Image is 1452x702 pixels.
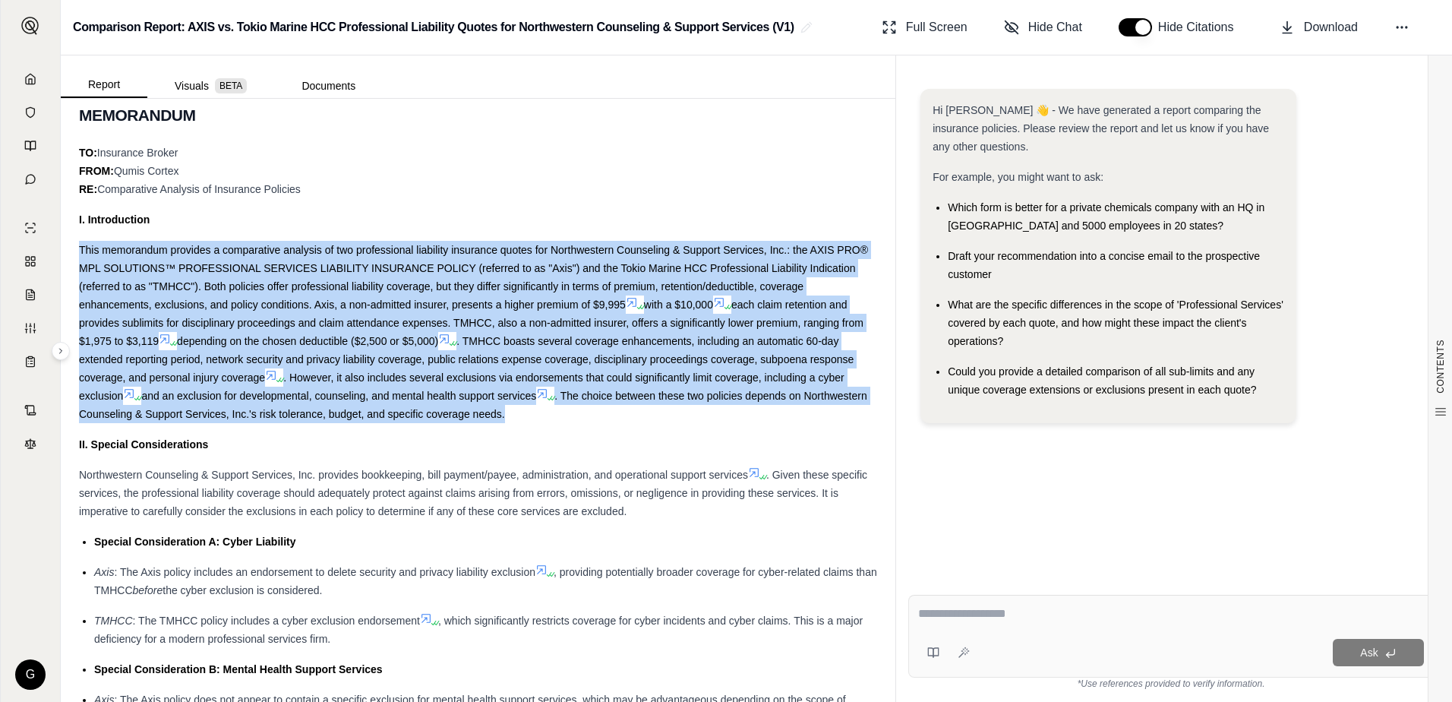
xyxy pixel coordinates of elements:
a: Home [10,64,51,94]
span: with a $10,000 [644,299,713,311]
span: Qumis Cortex [114,165,179,177]
a: Legal Search Engine [10,428,51,459]
span: Comparative Analysis of Insurance Policies [97,183,301,195]
span: This memorandum provides a comparative analysis of two professional liability insurance quotes fo... [79,244,868,311]
span: depending on the chosen deductible ($2,500 or $5,000) [177,335,438,347]
span: the cyber exclusion is considered. [163,584,322,596]
button: Visuals [147,74,274,98]
span: For example, you might want to ask: [933,171,1103,183]
a: Claim Coverage [10,280,51,310]
span: Could you provide a detailed comparison of all sub-limits and any unique coverage extensions or e... [948,365,1256,396]
span: Axis [94,566,114,578]
span: TMHCC [94,615,133,627]
span: . TMHCC boasts several coverage enhancements, including an automatic 60-day extended reporting pe... [79,335,854,384]
span: : The Axis policy includes an endorsement to delete security and privacy liability exclusion [114,566,535,578]
strong: FROM: [79,165,114,177]
span: BETA [215,78,247,93]
a: Single Policy [10,213,51,243]
span: Hide Citations [1158,18,1243,36]
strong: II. Special Considerations [79,438,208,451]
span: Download [1304,18,1358,36]
button: Expand sidebar [15,11,46,41]
a: Chat [10,164,51,194]
span: Special Consideration A: Cyber Liability [94,536,296,548]
strong: TO: [79,147,97,159]
span: Hide Chat [1028,18,1082,36]
span: . The choice between these two policies depends on Northwestern Counseling & Support Services, In... [79,390,867,420]
strong: I. Introduction [79,213,150,226]
span: : The TMHCC policy includes a cyber exclusion endorsement [133,615,420,627]
button: Report [61,72,147,98]
span: . However, it also includes several exclusions via endorsements that could significantly limit co... [79,372,844,402]
button: Download [1274,12,1364,43]
button: Expand sidebar [52,342,70,360]
button: Hide Chat [998,12,1088,43]
a: Custom Report [10,313,51,343]
a: Documents Vault [10,97,51,128]
a: Policy Comparisons [10,246,51,277]
span: Ask [1360,647,1378,659]
span: Which form is better for a private chemicals company with an HQ in [GEOGRAPHIC_DATA] and 5000 emp... [948,201,1264,232]
a: Contract Analysis [10,395,51,425]
div: *Use references provided to verify information. [908,678,1434,690]
strong: RE: [79,183,97,195]
span: Special Consideration B: Mental Health Support Services [94,663,383,675]
span: Insurance Broker [97,147,178,159]
button: Ask [1333,639,1424,666]
div: G [15,659,46,690]
span: each claim retention and provides sublimits for disciplinary proceedings and claim attendance exp... [79,299,863,347]
span: Hi [PERSON_NAME] 👋 - We have generated a report comparing the insurance policies. Please review t... [933,104,1269,153]
span: Full Screen [906,18,967,36]
span: before [133,584,163,596]
span: . Given these specific services, the professional liability coverage should adequately protect ag... [79,469,867,517]
button: Documents [274,74,383,98]
span: , which significantly restricts coverage for cyber incidents and cyber claims. This is a major de... [94,615,863,645]
span: Draft your recommendation into a concise email to the prospective customer [948,250,1260,280]
span: What are the specific differences in the scope of 'Professional Services' covered by each quote, ... [948,299,1283,347]
button: Full Screen [876,12,974,43]
span: CONTENTS [1435,340,1447,394]
a: Coverage Table [10,346,51,377]
img: Expand sidebar [21,17,39,35]
span: , providing potentially broader coverage for cyber-related claims than TMHCC [94,566,877,596]
span: and an exclusion for developmental, counseling, and mental health support services [141,390,536,402]
a: Prompt Library [10,131,51,161]
span: Northwestern Counseling & Support Services, Inc. provides bookkeeping, bill payment/payee, admini... [79,469,748,481]
h2: Comparison Report: AXIS vs. Tokio Marine HCC Professional Liability Quotes for Northwestern Couns... [73,14,794,41]
h2: MEMORANDUM [79,100,877,131]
